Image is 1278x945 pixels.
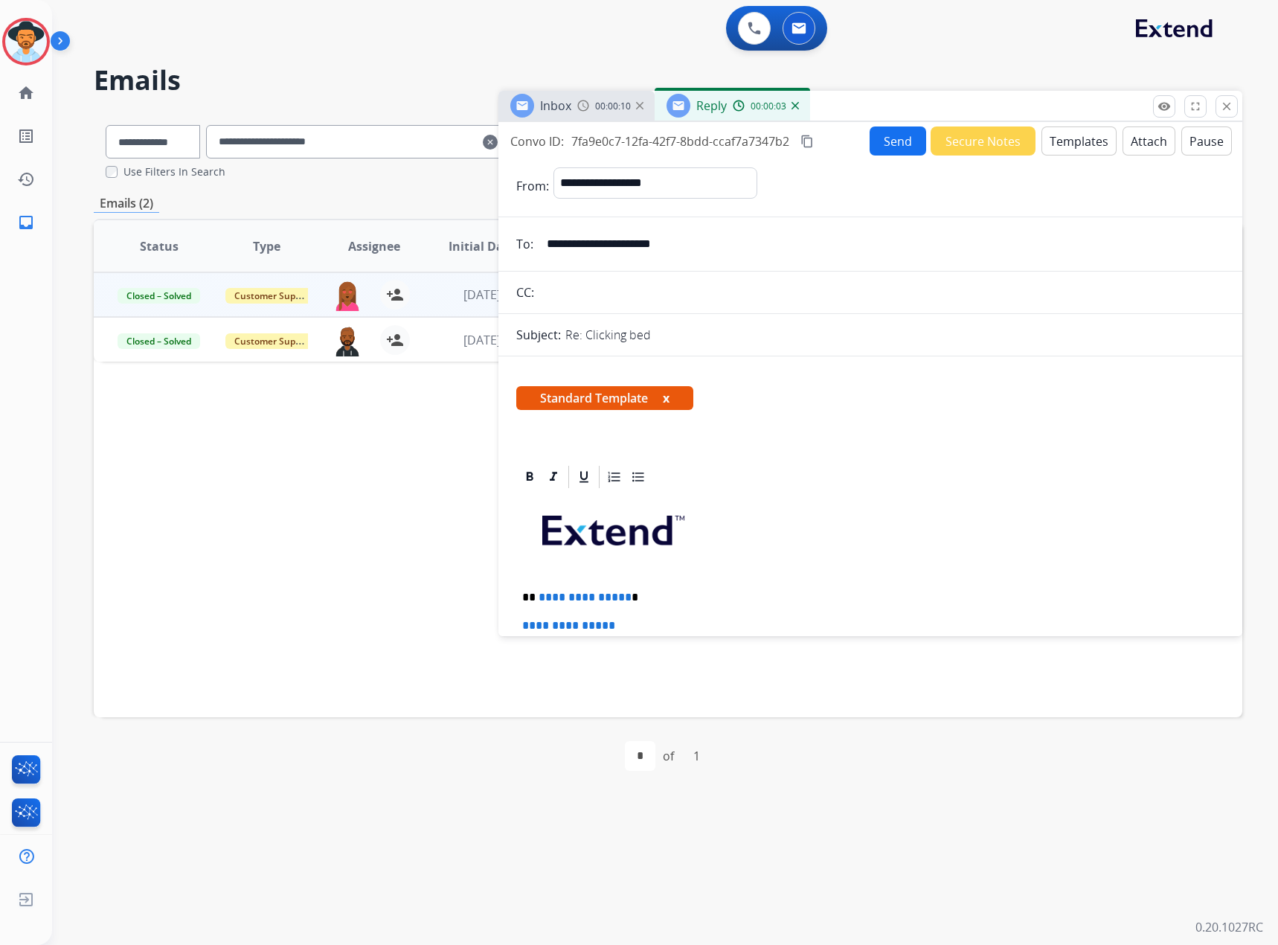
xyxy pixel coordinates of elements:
mat-icon: history [17,170,35,188]
button: Templates [1041,126,1117,156]
div: Bold [518,466,541,488]
span: Initial Date [449,237,516,255]
button: Send [870,126,926,156]
p: Emails (2) [94,194,159,213]
mat-icon: fullscreen [1189,100,1202,113]
img: avatar [5,21,47,63]
img: agent-avatar [333,280,362,311]
span: Status [140,237,179,255]
mat-icon: content_copy [800,135,814,148]
p: Re: Clicking bed [565,326,651,344]
span: Assignee [348,237,400,255]
p: To: [516,235,533,253]
p: Subject: [516,326,561,344]
mat-icon: person_add [386,331,404,349]
p: 0.20.1027RC [1195,918,1263,936]
span: Reply [696,97,727,114]
div: 1 [681,741,712,771]
span: [DATE] [463,286,501,303]
span: Type [253,237,280,255]
span: Closed – Solved [118,288,200,304]
mat-icon: list_alt [17,127,35,145]
span: Inbox [540,97,571,114]
mat-icon: remove_red_eye [1157,100,1171,113]
label: Use Filters In Search [123,164,225,179]
mat-icon: inbox [17,214,35,231]
button: x [663,389,669,407]
mat-icon: person_add [386,286,404,304]
span: 7fa9e0c7-12fa-42f7-8bdd-ccaf7a7347b2 [571,133,789,150]
span: Customer Support [225,288,322,304]
img: agent-avatar [333,325,362,356]
div: Underline [573,466,595,488]
mat-icon: close [1220,100,1233,113]
h2: Emails [94,65,1242,95]
span: Closed – Solved [118,333,200,349]
div: Bullet List [627,466,649,488]
button: Pause [1181,126,1232,156]
p: CC: [516,283,534,301]
p: From: [516,177,549,195]
button: Attach [1123,126,1175,156]
span: 00:00:03 [751,100,786,112]
div: Italic [542,466,565,488]
span: Standard Template [516,386,693,410]
div: of [663,747,674,765]
mat-icon: clear [483,133,498,151]
span: [DATE] [463,332,501,348]
span: 00:00:10 [595,100,631,112]
p: Convo ID: [510,132,564,150]
button: Secure Notes [931,126,1035,156]
div: Ordered List [603,466,626,488]
span: Customer Support [225,333,322,349]
mat-icon: home [17,84,35,102]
